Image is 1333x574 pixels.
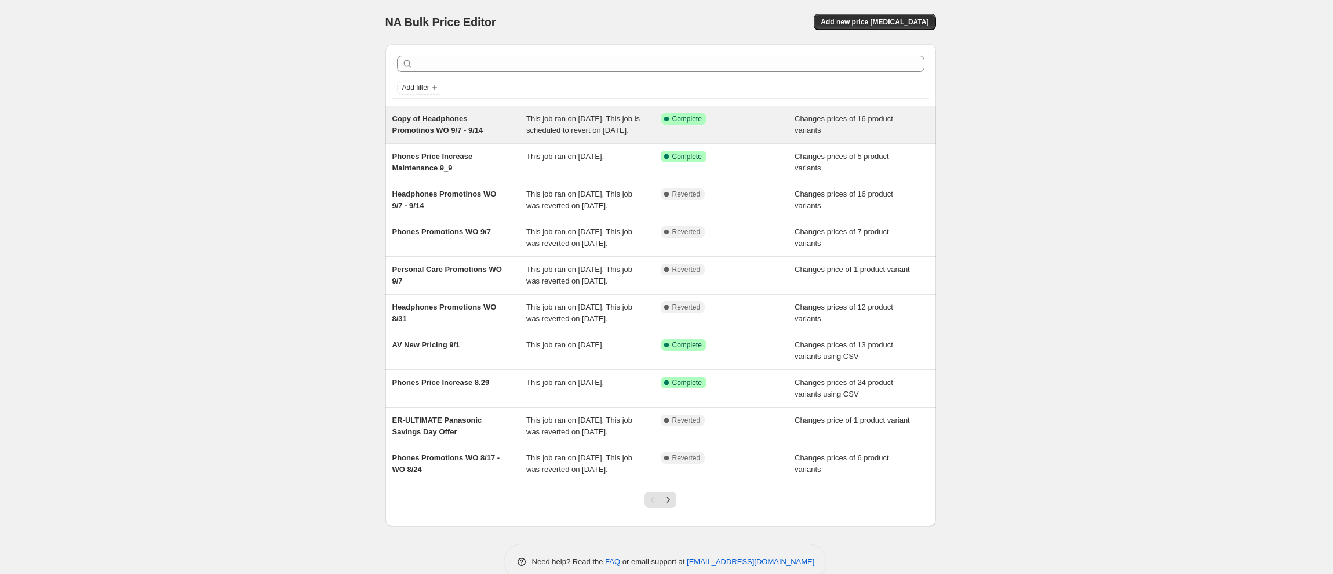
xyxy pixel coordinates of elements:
button: Next [660,492,676,508]
span: Complete [672,378,702,387]
span: Headphones Promotions WO 8/31 [392,303,497,323]
button: Add filter [397,81,443,95]
span: Personal Care Promotions WO 9/7 [392,265,502,285]
span: Phones Price Increase Maintenance 9_9 [392,152,473,172]
span: Changes prices of 6 product variants [795,453,889,474]
span: Reverted [672,265,701,274]
span: NA Bulk Price Editor [385,16,496,28]
span: Reverted [672,453,701,463]
span: This job ran on [DATE]. [526,152,604,161]
span: This job ran on [DATE]. This job was reverted on [DATE]. [526,265,632,285]
span: Changes prices of 13 product variants using CSV [795,340,893,361]
span: This job ran on [DATE]. [526,378,604,387]
span: Changes price of 1 product variant [795,416,910,424]
span: Add new price [MEDICAL_DATA] [821,17,928,27]
span: Reverted [672,190,701,199]
span: Phones Price Increase 8.29 [392,378,490,387]
nav: Pagination [644,492,676,508]
span: ER-ULTIMATE Panasonic Savings Day Offer [392,416,482,436]
span: Changes prices of 5 product variants [795,152,889,172]
span: Copy of Headphones Promotinos WO 9/7 - 9/14 [392,114,483,135]
span: AV New Pricing 9/1 [392,340,460,349]
span: Complete [672,152,702,161]
a: FAQ [605,557,620,566]
span: or email support at [620,557,687,566]
span: This job ran on [DATE]. This job was reverted on [DATE]. [526,303,632,323]
span: Phones Promotions WO 9/7 [392,227,491,236]
span: Complete [672,114,702,123]
span: Complete [672,340,702,350]
a: [EMAIL_ADDRESS][DOMAIN_NAME] [687,557,814,566]
span: Reverted [672,416,701,425]
span: This job ran on [DATE]. This job is scheduled to revert on [DATE]. [526,114,640,135]
span: Changes price of 1 product variant [795,265,910,274]
span: This job ran on [DATE]. This job was reverted on [DATE]. [526,190,632,210]
span: Changes prices of 7 product variants [795,227,889,248]
span: This job ran on [DATE]. This job was reverted on [DATE]. [526,453,632,474]
span: This job ran on [DATE]. [526,340,604,349]
span: This job ran on [DATE]. This job was reverted on [DATE]. [526,227,632,248]
span: Changes prices of 16 product variants [795,114,893,135]
span: This job ran on [DATE]. This job was reverted on [DATE]. [526,416,632,436]
span: Changes prices of 24 product variants using CSV [795,378,893,398]
button: Add new price [MEDICAL_DATA] [814,14,935,30]
span: Need help? Read the [532,557,606,566]
span: Add filter [402,83,429,92]
span: Changes prices of 16 product variants [795,190,893,210]
span: Phones Promotions WO 8/17 - WO 8/24 [392,453,500,474]
span: Headphones Promotinos WO 9/7 - 9/14 [392,190,497,210]
span: Changes prices of 12 product variants [795,303,893,323]
span: Reverted [672,227,701,237]
span: Reverted [672,303,701,312]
